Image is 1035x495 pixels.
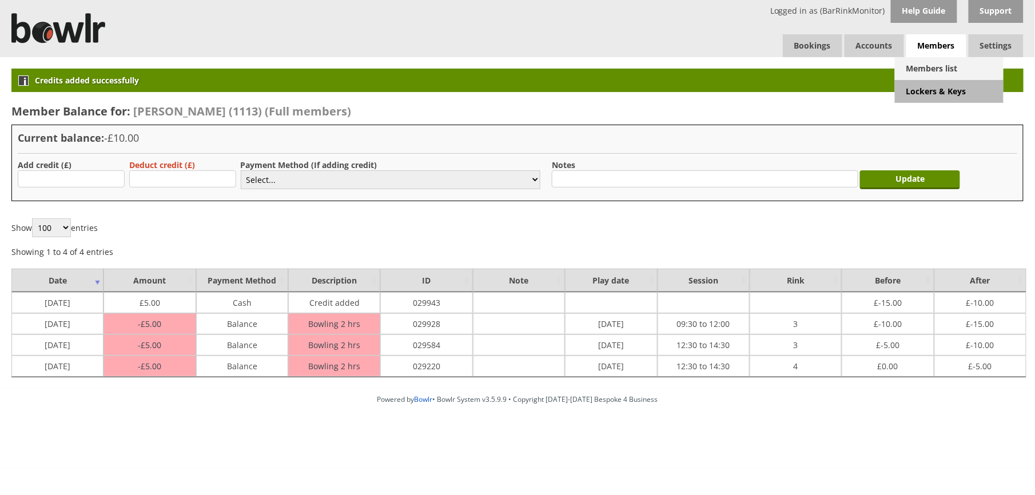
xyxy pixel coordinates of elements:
[966,316,994,329] span: -15.00
[133,103,351,119] span: [PERSON_NAME] (1113) (Full members)
[196,356,288,377] td: Balance
[129,159,195,170] label: Deduct credit (£)
[241,159,377,170] label: Payment Method (If adding credit)
[565,313,657,334] td: [DATE]
[415,394,433,404] a: Bowlr
[11,69,1024,92] div: Credits added successfully
[565,334,657,356] td: [DATE]
[196,292,288,313] td: Cash
[11,313,103,334] td: [DATE]
[658,356,750,377] td: 12:30 to 14:30
[750,269,842,292] td: Rink : activate to sort column ascending
[750,356,842,377] td: 4
[783,34,842,57] a: Bookings
[658,334,750,356] td: 12:30 to 14:30
[138,340,162,350] span: 5.00
[288,334,380,356] td: Bowling 2 hrs
[969,34,1024,57] span: Settings
[377,394,658,404] span: Powered by • Bowlr System v3.5.9.9 • Copyright [DATE]-[DATE] Bespoke 4 Business
[380,334,472,356] td: 029584
[895,57,1004,80] a: Members list
[11,356,103,377] td: [DATE]
[906,34,966,58] span: Members
[11,240,113,257] div: Showing 1 to 4 of 4 entries
[130,103,351,119] a: [PERSON_NAME] (1113) (Full members)
[288,356,380,377] td: Bowling 2 hrs
[138,361,162,372] span: 5.00
[966,294,994,308] span: -10.00
[380,313,472,334] td: 029928
[552,159,575,170] label: Notes
[860,170,960,189] input: Update
[565,356,657,377] td: [DATE]
[18,159,71,170] label: Add credit (£)
[18,131,1017,145] h3: Current balance:
[140,294,160,308] span: 5.00
[196,313,288,334] td: Balance
[380,292,472,313] td: 029943
[196,269,288,292] td: Payment Method : activate to sort column ascending
[658,269,750,292] td: Session : activate to sort column ascending
[969,358,992,372] span: -5.00
[845,34,904,57] span: Accounts
[750,313,842,334] td: 3
[876,337,899,350] span: -5.00
[138,318,162,329] span: 5.00
[11,269,103,292] td: Date : activate to sort column ascending
[874,316,902,329] span: -10.00
[11,103,1024,119] h2: Member Balance for:
[473,269,565,292] td: Note : activate to sort column ascending
[104,131,139,145] span: -£10.00
[380,269,472,292] td: ID : activate to sort column ascending
[565,269,657,292] td: Play date : activate to sort column ascending
[878,358,898,372] span: 0.00
[895,80,1004,103] a: Lockers & Keys
[288,292,380,313] td: Credit added
[196,334,288,356] td: Balance
[11,222,98,233] label: Show entries
[658,313,750,334] td: 09:30 to 12:00
[934,269,1026,292] td: After : activate to sort column ascending
[288,269,380,292] td: Description : activate to sort column ascending
[966,337,994,350] span: -10.00
[750,334,842,356] td: 3
[103,269,196,292] td: Amount : activate to sort column ascending
[11,334,103,356] td: [DATE]
[842,269,934,292] td: Before : activate to sort column ascending
[11,292,103,313] td: [DATE]
[288,313,380,334] td: Bowling 2 hrs
[874,294,902,308] span: -15.00
[380,356,472,377] td: 029220
[32,218,71,237] select: Showentries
